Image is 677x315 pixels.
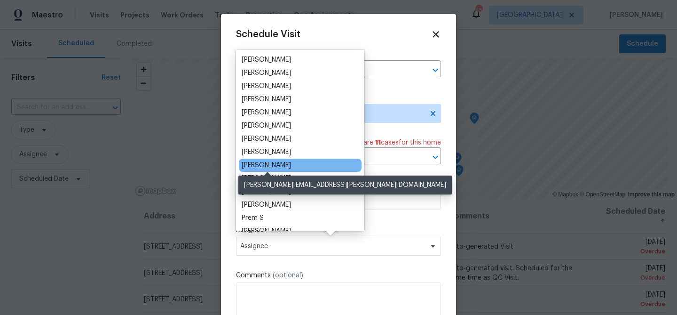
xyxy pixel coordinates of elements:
span: Assignee [240,242,425,250]
div: Prem S [242,213,264,223]
div: [PERSON_NAME] [242,68,291,78]
div: [PERSON_NAME] [242,200,291,210]
button: Open [429,151,442,164]
div: [PERSON_NAME] [242,81,291,91]
span: Schedule Visit [236,30,300,39]
button: Open [429,64,442,77]
div: [PERSON_NAME] [242,108,291,117]
span: Close [431,29,441,40]
div: [PERSON_NAME] [242,134,291,144]
span: There are case s for this home [346,138,441,147]
div: [PERSON_NAME] [242,161,291,170]
div: [PERSON_NAME] [242,226,291,236]
label: Comments [236,271,441,280]
div: [PERSON_NAME] [242,55,291,65]
div: [PERSON_NAME] [242,121,291,130]
div: [PERSON_NAME] [242,147,291,157]
div: [PERSON_NAME] [242,95,291,104]
div: [PERSON_NAME][EMAIL_ADDRESS][PERSON_NAME][DOMAIN_NAME] [238,176,452,194]
span: (optional) [273,272,303,279]
span: 11 [375,139,381,146]
div: [PERSON_NAME] [242,174,291,183]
